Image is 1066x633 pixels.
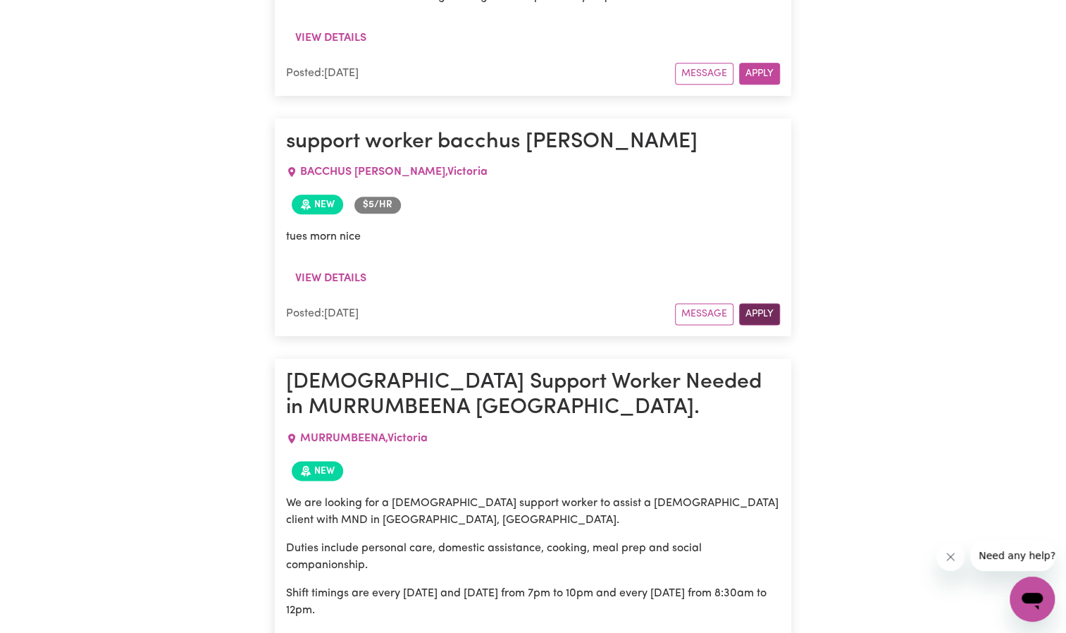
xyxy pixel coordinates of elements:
[300,433,428,444] span: MURRUMBEENA , Victoria
[1010,577,1055,622] iframe: Button to launch messaging window
[8,10,85,21] span: Need any help?
[739,63,780,85] button: Apply for this job
[286,370,780,422] h1: [DEMOGRAPHIC_DATA] Support Worker Needed in MURRUMBEENA [GEOGRAPHIC_DATA].
[292,195,343,214] span: Job posted within the last 30 days
[286,265,376,292] button: View details
[354,197,401,214] span: Job rate per hour
[286,130,780,155] h1: support worker bacchus [PERSON_NAME]
[970,540,1055,571] iframe: Message from company
[292,461,343,481] span: Job posted within the last 30 days
[286,25,376,51] button: View details
[286,305,675,322] div: Posted: [DATE]
[675,63,733,85] button: Message
[739,303,780,325] button: Apply for this job
[286,228,780,245] p: tues morn nice
[936,543,965,571] iframe: Close message
[286,495,780,529] p: We are looking for a [DEMOGRAPHIC_DATA] support worker to assist a [DEMOGRAPHIC_DATA] client with...
[300,166,488,178] span: BACCHUS [PERSON_NAME] , Victoria
[286,585,780,619] p: Shift timings are every [DATE] and [DATE] from 7pm to 10pm and every [DATE] from 8:30am to 12pm.
[286,65,675,82] div: Posted: [DATE]
[286,540,780,574] p: Duties include personal care, domestic assistance, cooking, meal prep and social companionship.
[675,303,733,325] button: Message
